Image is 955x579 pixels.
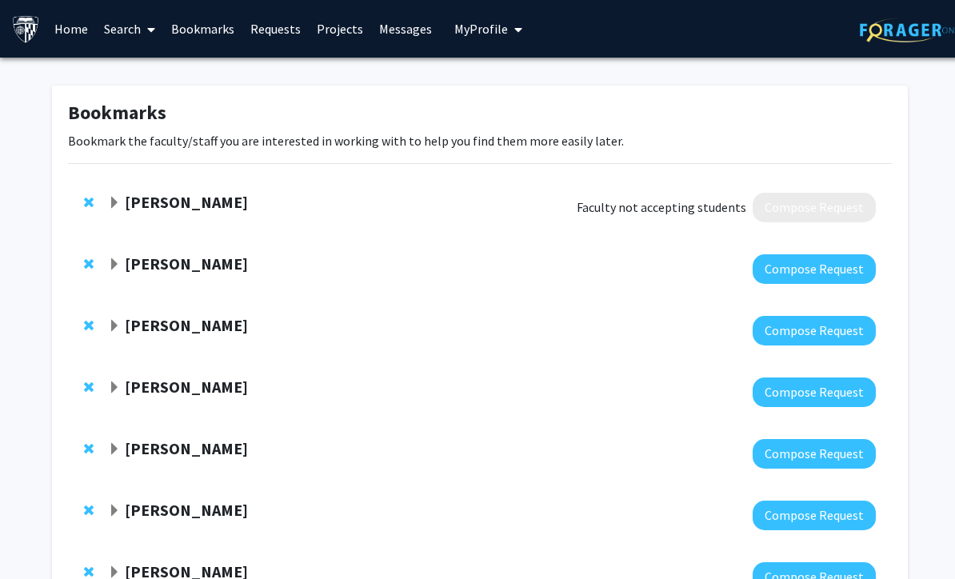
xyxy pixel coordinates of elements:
[125,192,248,212] strong: [PERSON_NAME]
[108,197,121,210] span: Expand Lilian Josephson Bookmark
[108,258,121,271] span: Expand Laura Ensign-Hodges Bookmark
[68,131,892,150] p: Bookmark the faculty/staff you are interested in working with to help you find them more easily l...
[125,315,248,335] strong: [PERSON_NAME]
[108,320,121,333] span: Expand Jeff Gray Bookmark
[68,102,892,125] h1: Bookmarks
[108,566,121,579] span: Expand Elia Duh Bookmark
[577,198,746,217] span: Faculty not accepting students
[46,1,96,57] a: Home
[12,15,40,43] img: Johns Hopkins University Logo
[753,377,876,407] button: Compose Request to Rebecca Schulman
[125,438,248,458] strong: [PERSON_NAME]
[753,316,876,345] button: Compose Request to Jeff Gray
[84,565,94,578] span: Remove Elia Duh from bookmarks
[163,1,242,57] a: Bookmarks
[125,377,248,397] strong: [PERSON_NAME]
[242,1,309,57] a: Requests
[753,501,876,530] button: Compose Request to Margaret Johnson
[108,443,121,456] span: Expand Jeff Bulte Bookmark
[371,1,440,57] a: Messages
[84,442,94,455] span: Remove Jeff Bulte from bookmarks
[108,505,121,517] span: Expand Margaret Johnson Bookmark
[84,258,94,270] span: Remove Laura Ensign-Hodges from bookmarks
[887,507,943,567] iframe: Chat
[454,21,508,37] span: My Profile
[84,196,94,209] span: Remove Lilian Josephson from bookmarks
[753,254,876,284] button: Compose Request to Laura Ensign-Hodges
[309,1,371,57] a: Projects
[125,254,248,274] strong: [PERSON_NAME]
[96,1,163,57] a: Search
[84,504,94,517] span: Remove Margaret Johnson from bookmarks
[125,500,248,520] strong: [PERSON_NAME]
[84,319,94,332] span: Remove Jeff Gray from bookmarks
[753,439,876,469] button: Compose Request to Jeff Bulte
[84,381,94,393] span: Remove Rebecca Schulman from bookmarks
[108,381,121,394] span: Expand Rebecca Schulman Bookmark
[753,193,876,222] button: Compose Request to Lilian Josephson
